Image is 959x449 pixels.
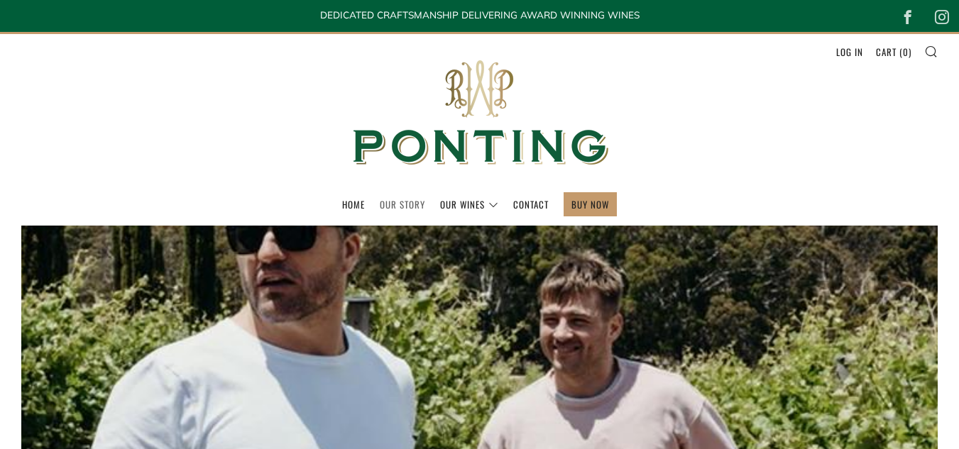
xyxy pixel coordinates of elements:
[903,45,909,59] span: 0
[571,193,609,216] a: BUY NOW
[876,40,911,63] a: Cart (0)
[513,193,549,216] a: Contact
[338,34,622,192] img: Ponting Wines
[380,193,425,216] a: Our Story
[342,193,365,216] a: Home
[440,193,498,216] a: Our Wines
[836,40,863,63] a: Log in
